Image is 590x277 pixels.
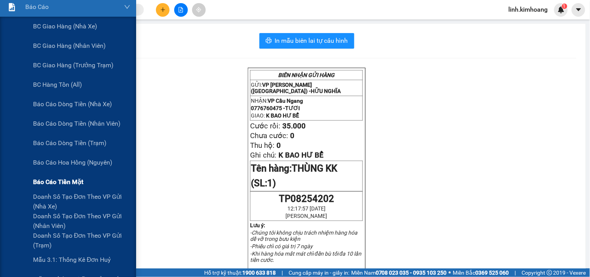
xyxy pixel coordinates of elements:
span: 12:17:57 [DATE] [287,205,326,212]
span: Chưa cước: [250,131,288,140]
button: aim [192,3,206,17]
em: -Khi hàng hóa mất mát chỉ đền bù tối đa 10 lần tiền cước. [250,251,362,263]
p: NHẬN: [3,33,114,41]
strong: 0369 525 060 [476,270,509,276]
span: BC giao hàng (nhân viên) [33,41,106,51]
span: 0776760475 - [251,105,300,111]
span: TƯƠI [42,42,59,49]
span: linh.kimhoang [502,5,554,14]
span: THÙNG KK (SL: [251,163,337,189]
span: Cung cấp máy in - giấy in: [289,268,349,277]
span: In mẫu biên lai tự cấu hình [275,36,348,46]
span: aim [196,7,201,12]
span: plus [160,7,166,12]
span: | [282,268,283,277]
strong: Lưu ý: [250,222,265,228]
span: TP08254202 [279,193,334,204]
span: Báo cáo dòng tiền (nhà xe) [33,99,112,109]
span: GIAO: [3,51,58,58]
span: Báo cáo dòng tiền (trạm) [33,138,107,148]
span: VP [PERSON_NAME] ([GEOGRAPHIC_DATA]) - [251,82,341,94]
span: 1) [267,178,276,189]
span: 1 [563,4,566,9]
span: Doanh số tạo đơn theo VP gửi (nhà xe) [33,192,130,211]
span: 0 [277,141,281,150]
span: file-add [178,7,184,12]
span: VP Cầu Ngang [268,98,303,104]
span: Báo cáo [25,2,49,12]
span: down [124,4,130,10]
span: Doanh số tạo đơn theo VP gửi (trạm) [33,231,130,250]
span: ⚪️ [449,271,451,274]
span: Ghi chú: [250,151,277,160]
span: Cước rồi: [250,122,280,130]
button: caret-down [572,3,585,17]
span: 0 [290,131,294,140]
img: solution-icon [8,3,16,11]
span: Miền Bắc [453,268,509,277]
span: VP [PERSON_NAME] ([GEOGRAPHIC_DATA]) - [3,15,105,30]
span: BC giao hàng (trưởng trạm) [33,60,114,70]
span: | [515,268,516,277]
span: Miền Nam [351,268,447,277]
span: 0776760475 - [3,42,59,49]
strong: BIÊN NHẬN GỬI HÀNG [278,72,335,78]
span: Báo cáo dòng tiền (nhân viên) [33,119,121,128]
button: file-add [174,3,188,17]
span: printer [266,37,272,45]
span: Tên hàng: [251,163,337,189]
em: -Phiếu chỉ có giá trị 7 ngày [250,243,313,249]
span: K BAO HƯ BỂ [266,112,299,119]
sup: 1 [562,4,567,9]
span: Doanh số tạo đơn theo VP gửi (nhân viên) [33,211,130,231]
span: TƯƠI [285,105,300,111]
span: Báo cáo hoa hồng (Nguyên) [33,158,112,167]
span: Hỗ trợ kỹ thuật: [204,268,276,277]
span: K BAO HƯ BỂ [20,51,58,58]
span: caret-down [575,6,582,13]
span: BC giao hàng (nhà xe) [33,21,97,31]
span: 35.000 [282,122,306,130]
p: NHẬN: [251,98,362,104]
span: K BAO HƯ BỂ [278,151,324,160]
button: printerIn mẫu biên lai tự cấu hình [259,33,354,49]
strong: 1900 633 818 [242,270,276,276]
span: HỮU NGHĨA [311,88,341,94]
span: Thu hộ: [250,141,275,150]
strong: 0708 023 035 - 0935 103 250 [376,270,447,276]
span: HỮU NGHĨA [71,23,105,30]
span: VP Cầu Ngang [22,33,62,41]
p: GỬI: [3,15,114,30]
p: GỬI: [251,82,362,94]
img: icon-new-feature [558,6,565,13]
strong: BIÊN NHẬN GỬI HÀNG [26,4,90,12]
span: GIAO: [251,112,299,119]
span: [PERSON_NAME] [286,213,327,219]
span: Mẫu 3.1: Thống kê đơn huỷ [33,255,111,265]
span: Báo cáo tiền mặt [33,177,83,187]
em: -Chúng tôi không chịu trách nhiệm hàng hóa dễ vỡ trong bưu kiện [250,230,357,242]
button: plus [156,3,170,17]
span: copyright [547,270,552,275]
span: BC hàng tồn (all) [33,80,82,89]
